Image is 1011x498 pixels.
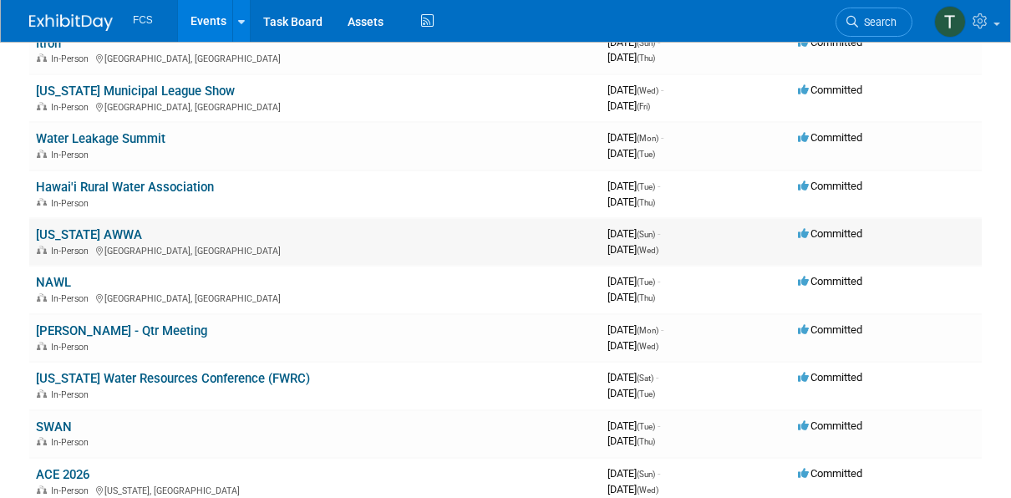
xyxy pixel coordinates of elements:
span: [DATE] [607,419,660,432]
span: - [661,131,663,144]
span: FCS [133,14,153,26]
span: (Mon) [637,134,658,143]
span: In-Person [51,53,94,64]
a: Search [836,8,912,37]
span: - [661,323,663,336]
span: [DATE] [607,147,655,160]
span: (Wed) [637,86,658,95]
a: Water Leakage Summit [36,131,165,146]
span: - [658,180,660,192]
span: - [656,371,658,384]
span: [DATE] [607,275,660,287]
span: [DATE] [607,323,663,336]
span: (Mon) [637,326,658,335]
span: Committed [798,371,862,384]
img: In-Person Event [37,485,47,494]
span: [DATE] [607,51,655,64]
a: [US_STATE] AWWA [36,227,142,242]
img: In-Person Event [37,246,47,254]
span: [DATE] [607,483,658,495]
span: (Thu) [637,293,655,302]
span: In-Person [51,437,94,448]
span: (Tue) [637,422,655,431]
span: Committed [798,227,862,240]
a: SWAN [36,419,72,434]
span: (Sun) [637,38,655,48]
span: - [661,84,663,96]
span: Committed [798,323,862,336]
span: - [658,275,660,287]
span: (Tue) [637,389,655,399]
span: [DATE] [607,387,655,399]
span: (Wed) [637,246,658,255]
img: In-Person Event [37,293,47,302]
span: Committed [798,131,862,144]
span: (Wed) [637,485,658,495]
span: (Tue) [637,150,655,159]
span: (Thu) [637,53,655,63]
span: [DATE] [607,339,658,352]
span: [DATE] [607,434,655,447]
span: - [658,36,660,48]
a: Itron [36,36,61,51]
span: [DATE] [607,131,663,144]
a: NAWL [36,275,71,290]
span: [DATE] [607,467,660,480]
span: [DATE] [607,99,650,112]
a: ACE 2026 [36,467,89,482]
span: Committed [798,467,862,480]
span: (Fri) [637,102,650,111]
a: [US_STATE] Water Resources Conference (FWRC) [36,371,310,386]
img: In-Person Event [37,198,47,206]
a: Hawai'i Rural Water Association [36,180,214,195]
span: In-Person [51,485,94,496]
span: (Sat) [637,373,653,383]
span: Committed [798,275,862,287]
span: (Sun) [637,470,655,479]
span: Committed [798,180,862,192]
div: [US_STATE], [GEOGRAPHIC_DATA] [36,483,594,496]
div: [GEOGRAPHIC_DATA], [GEOGRAPHIC_DATA] [36,51,594,64]
span: [DATE] [607,196,655,208]
img: In-Person Event [37,437,47,445]
span: [DATE] [607,371,658,384]
img: In-Person Event [37,53,47,62]
img: In-Person Event [37,102,47,110]
span: In-Person [51,293,94,304]
img: Tommy Raye [934,6,966,38]
span: - [658,467,660,480]
span: [DATE] [607,84,663,96]
span: - [658,227,660,240]
div: [GEOGRAPHIC_DATA], [GEOGRAPHIC_DATA] [36,99,594,113]
span: In-Person [51,102,94,113]
span: (Sun) [637,230,655,239]
span: (Tue) [637,182,655,191]
span: Search [858,16,897,28]
a: [PERSON_NAME] - Qtr Meeting [36,323,207,338]
span: (Wed) [637,342,658,351]
span: (Thu) [637,198,655,207]
span: - [658,419,660,432]
span: [DATE] [607,291,655,303]
span: In-Person [51,198,94,209]
span: In-Person [51,389,94,400]
span: Committed [798,36,862,48]
span: [DATE] [607,180,660,192]
span: [DATE] [607,243,658,256]
span: In-Person [51,246,94,257]
div: [GEOGRAPHIC_DATA], [GEOGRAPHIC_DATA] [36,243,594,257]
img: ExhibitDay [29,14,113,31]
span: (Thu) [637,437,655,446]
img: In-Person Event [37,150,47,158]
span: In-Person [51,150,94,160]
img: In-Person Event [37,342,47,350]
span: [DATE] [607,227,660,240]
span: Committed [798,419,862,432]
a: [US_STATE] Municipal League Show [36,84,235,99]
span: (Tue) [637,277,655,287]
img: In-Person Event [37,389,47,398]
span: In-Person [51,342,94,353]
span: Committed [798,84,862,96]
div: [GEOGRAPHIC_DATA], [GEOGRAPHIC_DATA] [36,291,594,304]
span: [DATE] [607,36,660,48]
